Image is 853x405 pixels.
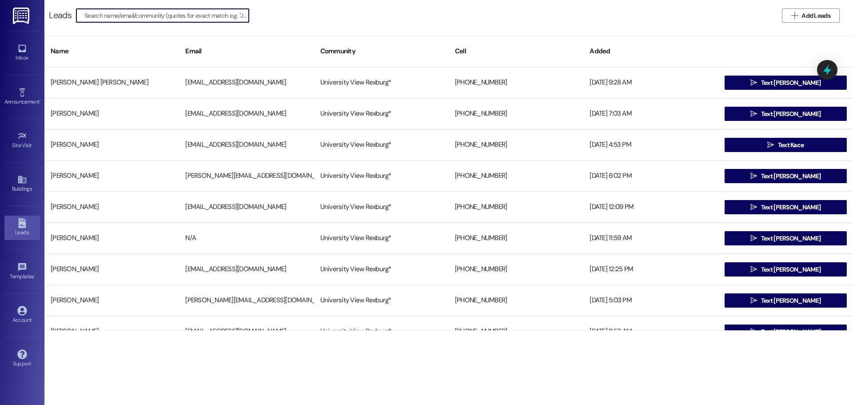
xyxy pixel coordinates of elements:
a: Leads [4,216,40,240]
i:  [767,141,774,148]
button: Text [PERSON_NAME] [725,325,847,339]
div: Leads [49,11,72,20]
div: [EMAIL_ADDRESS][DOMAIN_NAME] [179,74,314,92]
div: University View Rexburg* [314,229,449,247]
button: Text [PERSON_NAME] [725,231,847,245]
div: [DATE] 5:03 PM [583,292,718,309]
div: University View Rexburg* [314,105,449,123]
i:  [750,172,757,180]
div: University View Rexburg* [314,292,449,309]
a: Site Visit • [4,128,40,152]
div: [DATE] 11:53 AM [583,323,718,341]
button: Text [PERSON_NAME] [725,293,847,308]
div: University View Rexburg* [314,261,449,278]
div: [DATE] 11:59 AM [583,229,718,247]
i:  [750,79,757,86]
div: [EMAIL_ADDRESS][DOMAIN_NAME] [179,136,314,154]
span: • [40,97,41,104]
div: [PERSON_NAME] [44,105,179,123]
div: [PERSON_NAME] [44,198,179,216]
img: ResiDesk Logo [13,8,31,24]
a: Inbox [4,41,40,65]
div: University View Rexburg* [314,323,449,341]
i:  [791,12,798,19]
i:  [750,110,757,117]
a: Support [4,347,40,371]
span: Text Kace [778,140,804,150]
div: [PHONE_NUMBER] [449,74,583,92]
i:  [750,328,757,335]
div: Cell [449,40,583,62]
button: Text [PERSON_NAME] [725,262,847,277]
a: Templates • [4,260,40,284]
span: Text [PERSON_NAME] [761,203,821,212]
div: [PERSON_NAME] [44,167,179,185]
button: Text Kace [725,138,847,152]
div: Name [44,40,179,62]
i:  [750,266,757,273]
div: [PERSON_NAME][EMAIL_ADDRESS][DOMAIN_NAME] [179,292,314,309]
div: [PERSON_NAME][EMAIL_ADDRESS][DOMAIN_NAME] [179,167,314,185]
div: [PERSON_NAME] [44,323,179,341]
button: Add Leads [782,8,840,23]
div: [PERSON_NAME] [PERSON_NAME] [44,74,179,92]
div: [DATE] 6:02 PM [583,167,718,185]
div: N/A [179,229,314,247]
div: Community [314,40,449,62]
div: [PHONE_NUMBER] [449,136,583,154]
i:  [750,204,757,211]
div: [DATE] 7:03 AM [583,105,718,123]
span: Text [PERSON_NAME] [761,109,821,119]
span: Text [PERSON_NAME] [761,296,821,305]
div: [PERSON_NAME] [44,136,179,154]
div: [DATE] 9:28 AM [583,74,718,92]
span: Text [PERSON_NAME] [761,265,821,274]
div: [PERSON_NAME] [44,292,179,309]
i:  [750,297,757,304]
div: [PERSON_NAME] [44,261,179,278]
a: Buildings [4,172,40,196]
div: [DATE] 4:53 PM [583,136,718,154]
button: Text [PERSON_NAME] [725,169,847,183]
div: [EMAIL_ADDRESS][DOMAIN_NAME] [179,198,314,216]
div: [PHONE_NUMBER] [449,167,583,185]
div: [PHONE_NUMBER] [449,105,583,123]
span: Text [PERSON_NAME] [761,327,821,337]
div: [EMAIL_ADDRESS][DOMAIN_NAME] [179,105,314,123]
div: [PHONE_NUMBER] [449,198,583,216]
div: [DATE] 12:25 PM [583,261,718,278]
div: University View Rexburg* [314,198,449,216]
div: University View Rexburg* [314,136,449,154]
div: University View Rexburg* [314,74,449,92]
span: • [32,141,33,147]
div: Added [583,40,718,62]
div: [PHONE_NUMBER] [449,323,583,341]
div: [DATE] 12:09 PM [583,198,718,216]
span: Add Leads [801,11,830,20]
div: [PHONE_NUMBER] [449,292,583,309]
button: Text [PERSON_NAME] [725,76,847,90]
div: [EMAIL_ADDRESS][DOMAIN_NAME] [179,261,314,278]
button: Text [PERSON_NAME] [725,200,847,214]
div: [PHONE_NUMBER] [449,229,583,247]
div: [EMAIL_ADDRESS][DOMAIN_NAME] [179,323,314,341]
i:  [750,235,757,242]
a: Account [4,303,40,327]
span: Text [PERSON_NAME] [761,78,821,88]
div: [PHONE_NUMBER] [449,261,583,278]
span: Text [PERSON_NAME] [761,234,821,243]
div: University View Rexburg* [314,167,449,185]
input: Search name/email/community (quotes for exact match e.g. "John Smith") [84,9,249,22]
span: • [34,272,36,278]
div: Email [179,40,314,62]
span: Text [PERSON_NAME] [761,172,821,181]
button: Text [PERSON_NAME] [725,107,847,121]
div: [PERSON_NAME] [44,229,179,247]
